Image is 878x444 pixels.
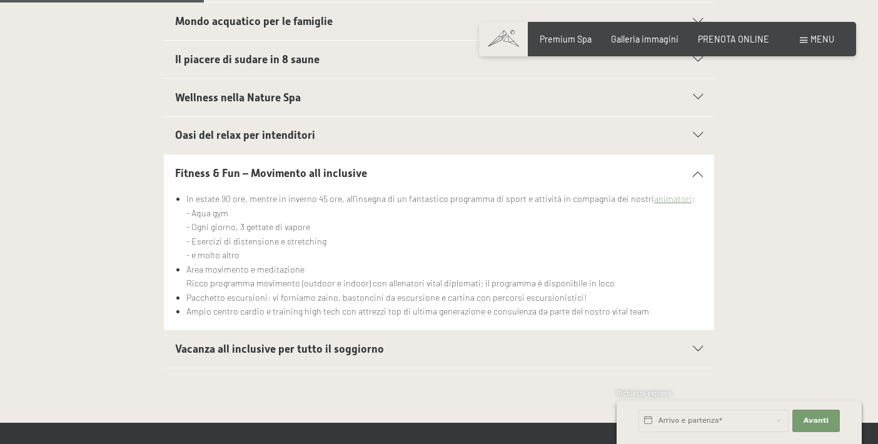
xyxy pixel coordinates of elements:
span: Il piacere di sudare in 8 saune [175,53,320,66]
li: In estate 90 ore, mentre in inverno 45 ore, all’insegna di un fantastico programma di sport e att... [186,192,704,263]
a: Premium Spa [540,34,592,44]
li: Ampio centro cardio e training high tech con attrezzi top di ultima generazione e consulenza da p... [186,305,704,319]
span: Richiesta express [617,389,672,397]
a: Galleria immagini [611,34,679,44]
span: Wellness nella Nature Spa [175,91,301,104]
li: Area movimento e meditazione Ricco programma movimento (outdoor e indoor) con allenatori vital di... [186,263,704,291]
span: Vacanza all inclusive per tutto il soggiorno [175,343,384,355]
span: Avanti [804,416,829,426]
span: Menu [810,34,834,44]
span: Mondo acquatico per le famiglie [175,15,333,28]
li: Pacchetto escursioni: vi forniamo zaino, bastoncini da escursione e cartina con percorsi escursio... [186,291,704,305]
span: Fitness & Fun – Movimento all inclusive [175,167,367,179]
button: Avanti [792,410,840,432]
span: Oasi del relax per intenditori [175,129,315,141]
a: PRENOTA ONLINE [698,34,769,44]
a: animatori [654,193,692,204]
